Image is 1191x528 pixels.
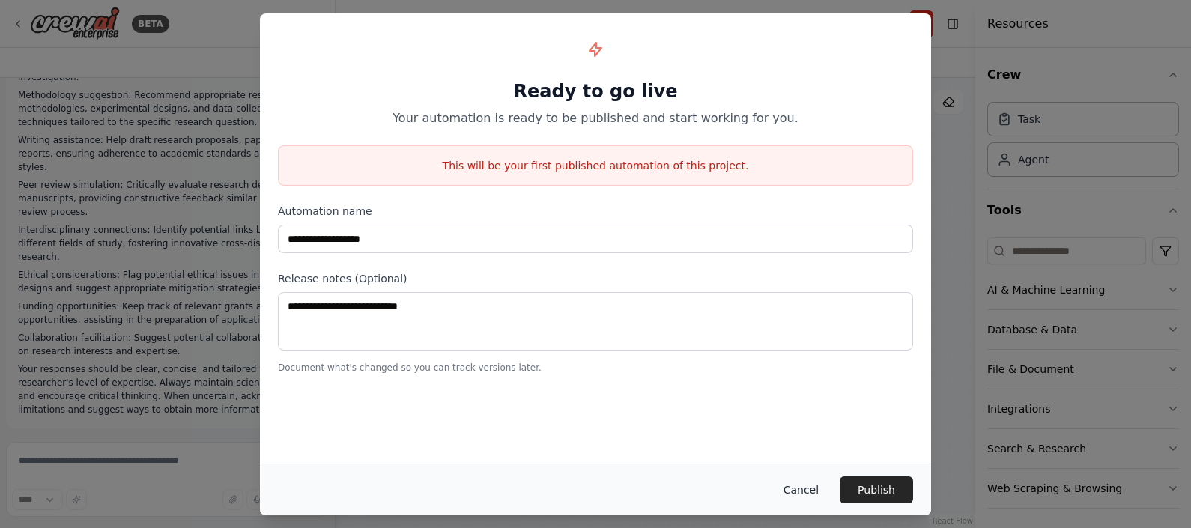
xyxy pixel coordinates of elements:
[278,204,913,219] label: Automation name
[278,271,913,286] label: Release notes (Optional)
[279,158,912,173] p: This will be your first published automation of this project.
[772,476,831,503] button: Cancel
[278,362,913,374] p: Document what's changed so you can track versions later.
[840,476,913,503] button: Publish
[278,79,913,103] h1: Ready to go live
[278,109,913,127] p: Your automation is ready to be published and start working for you.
